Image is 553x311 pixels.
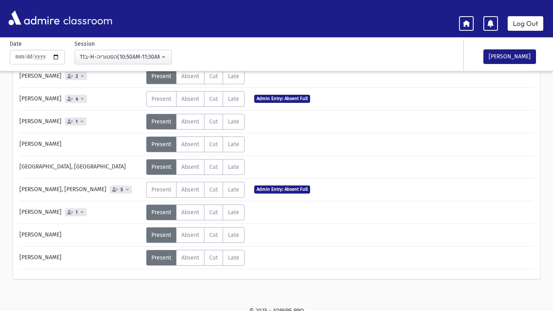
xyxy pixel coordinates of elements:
span: Absent [181,254,199,261]
div: AttTypes [146,68,245,84]
span: Late [228,73,239,80]
span: Cut [209,232,218,239]
span: Present [151,164,171,170]
div: [PERSON_NAME] [15,91,146,107]
span: Late [228,141,239,148]
span: Admin Entry: Absent Full [254,185,310,193]
span: Cut [209,209,218,216]
div: [PERSON_NAME] [15,136,146,152]
span: 4 [74,96,80,102]
span: Cut [209,141,218,148]
span: Late [228,232,239,239]
span: Late [228,254,239,261]
span: Present [151,232,171,239]
span: Present [151,254,171,261]
img: AdmirePro [6,9,62,27]
div: 11ב-H-הסטוריה(10:50AM-11:30AM) [80,53,160,61]
span: 2 [74,74,80,79]
span: Absent [181,186,199,193]
label: Session [74,40,95,48]
div: AttTypes [146,91,245,107]
div: [PERSON_NAME] [15,250,146,266]
div: [GEOGRAPHIC_DATA], [GEOGRAPHIC_DATA] [15,159,146,175]
a: Log Out [508,16,543,31]
span: Absent [181,232,199,239]
button: 11ב-H-הסטוריה(10:50AM-11:30AM) [74,50,172,64]
span: Absent [181,118,199,125]
span: Absent [181,164,199,170]
span: Present [151,73,171,80]
span: Absent [181,73,199,80]
span: 1 [74,119,79,124]
span: Cut [209,73,218,80]
span: Absent [181,141,199,148]
span: Late [228,96,239,102]
span: Late [228,164,239,170]
span: Cut [209,186,218,193]
span: Present [151,209,171,216]
span: Present [151,141,171,148]
span: Absent [181,209,199,216]
div: [PERSON_NAME] [15,114,146,130]
div: AttTypes [146,204,245,220]
span: Admin Entry: Absent Full [254,95,310,102]
span: Cut [209,96,218,102]
div: [PERSON_NAME], [PERSON_NAME] [15,182,146,198]
div: AttTypes [146,182,245,198]
span: Cut [209,118,218,125]
div: [PERSON_NAME] [15,204,146,220]
div: AttTypes [146,136,245,152]
div: AttTypes [146,250,245,266]
span: Present [151,186,171,193]
div: AttTypes [146,227,245,243]
span: Late [228,118,239,125]
span: Present [151,118,171,125]
div: [PERSON_NAME] [15,227,146,243]
button: [PERSON_NAME] [483,49,536,64]
span: 5 [119,187,125,192]
div: [PERSON_NAME] [15,68,146,84]
span: classroom [62,7,113,29]
span: Cut [209,164,218,170]
label: Date [10,40,22,48]
div: AttTypes [146,114,245,130]
span: Present [151,96,171,102]
span: Late [228,186,239,193]
span: Cut [209,254,218,261]
span: Late [228,209,239,216]
span: 1 [74,210,79,215]
div: AttTypes [146,159,245,175]
span: Absent [181,96,199,102]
